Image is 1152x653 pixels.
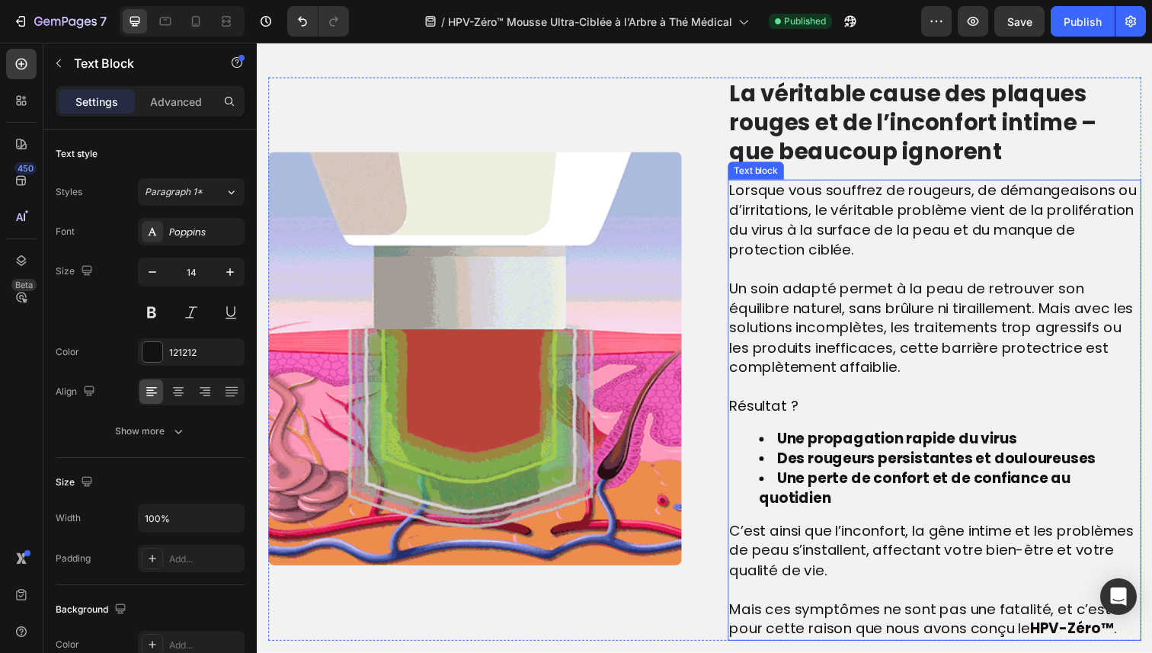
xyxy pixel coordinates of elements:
[115,424,186,439] div: Show more
[1100,578,1137,615] div: Open Intercom Messenger
[56,225,75,238] div: Font
[1007,15,1032,28] span: Save
[74,54,203,72] p: Text Block
[56,472,96,493] div: Size
[11,279,37,291] div: Beta
[75,94,118,110] p: Settings
[481,36,903,128] h2: La véritable cause des plaques rouges et de l’inconfort intime – que beaucoup ignorent
[56,552,91,565] div: Padding
[169,552,241,566] div: Add...
[56,185,82,199] div: Styles
[448,14,732,30] span: HPV-Zéro™ Mousse Ultra-Ciblée à l’Arbre à Thé Médical
[169,346,241,360] div: 121212
[482,488,895,549] span: C’est ainsi que l’inconfort, la gêne intime et les problèmes de peau s’installent, affectant votr...
[169,226,241,239] div: Poppins
[784,14,826,28] span: Published
[441,14,445,30] span: /
[14,162,37,174] div: 450
[138,178,245,206] button: Paragraph 1*
[1064,14,1102,30] div: Publish
[482,241,894,342] span: Un soin adapté permet à la peau de retrouver son équilibre naturel, sans brûlure ni tiraillement....
[139,504,244,532] input: Auto
[100,12,107,30] p: 7
[287,6,349,37] div: Undo/Redo
[56,382,98,402] div: Align
[257,43,1152,653] iframe: Design area
[56,345,79,359] div: Color
[150,94,202,110] p: Advanced
[1051,6,1115,37] button: Publish
[56,261,96,282] div: Size
[994,6,1045,37] button: Save
[482,141,898,222] span: Lorsque vous souffrez de rougeurs, de démangeaisons ou d’irritations, le véritable problème vient...
[56,511,81,525] div: Width
[484,124,535,138] div: Text block
[531,415,856,435] strong: Des rougeurs persistantes et douloureuses
[145,185,203,199] span: Paragraph 1*
[6,6,114,37] button: 7
[56,147,98,161] div: Text style
[482,568,878,610] span: Mais ces symptômes ne sont pas une fatalité, et c’est pour cette raison que nous avons conçu le .
[169,639,241,652] div: Add...
[56,418,245,445] button: Show more
[56,600,130,620] div: Background
[513,435,830,476] strong: Une perte de confort et de confiance au quotidien
[531,395,776,415] strong: Une propagation rapide du virus
[56,638,79,651] div: Color
[789,588,875,609] strong: HPV-Zéro™
[482,361,553,382] span: Résultat ?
